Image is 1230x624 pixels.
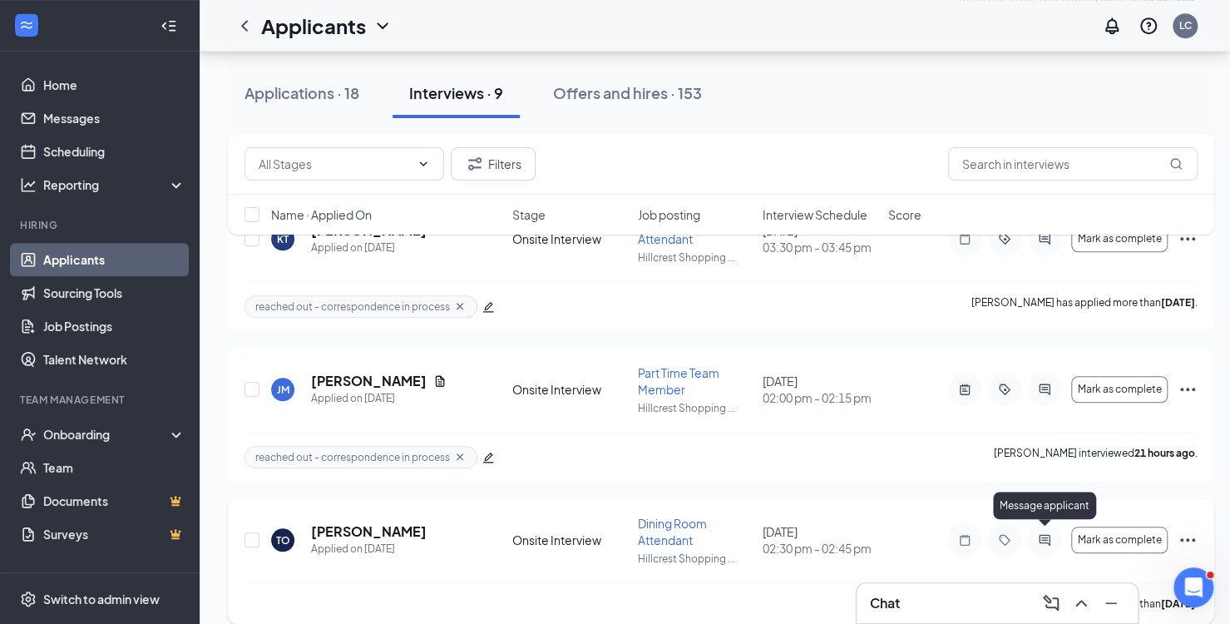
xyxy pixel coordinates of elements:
div: Reporting [43,176,186,193]
span: Interview Schedule [763,206,867,223]
h5: [PERSON_NAME] [311,522,427,541]
svg: Notifications [1102,16,1122,36]
span: Job posting [637,206,699,223]
button: ChevronUp [1068,590,1094,617]
svg: ChevronUp [1071,593,1091,613]
svg: ActiveChat [1035,533,1055,547]
div: Interviews · 9 [409,82,503,103]
p: [PERSON_NAME] has applied more than . [971,295,1198,318]
svg: ChevronDown [417,157,430,171]
span: Mark as complete [1078,534,1162,546]
svg: QuestionInfo [1139,16,1158,36]
svg: Cross [453,450,467,463]
svg: Ellipses [1178,530,1198,550]
svg: ActiveChat [1035,383,1055,396]
p: [PERSON_NAME] interviewed . [994,446,1198,468]
a: Applicants [43,243,185,276]
span: 02:30 pm - 02:45 pm [763,540,878,557]
a: Team [43,451,185,484]
h3: Chat [870,594,900,612]
svg: Minimize [1101,593,1121,613]
iframe: Intercom live chat [1173,567,1213,607]
a: SurveysCrown [43,518,185,551]
button: Mark as complete [1071,376,1168,403]
svg: Settings [20,591,37,607]
svg: MagnifyingGlass [1169,157,1183,171]
p: Hillcrest Shopping ... [637,401,753,415]
span: Part Time Team Member [637,365,719,397]
a: Scheduling [43,135,185,168]
span: Score [888,206,921,223]
div: Applied on [DATE] [311,390,447,407]
a: Sourcing Tools [43,276,185,310]
div: Message applicant [993,492,1096,519]
div: Onsite Interview [512,381,628,398]
button: Minimize [1098,590,1124,617]
input: All Stages [259,155,410,173]
div: [DATE] [763,373,878,406]
svg: Filter [465,154,485,174]
a: Messages [43,102,185,135]
p: Hillcrest Shopping ... [637,552,753,566]
svg: ChevronLeft [235,16,254,36]
svg: Collapse [161,17,177,34]
a: DocumentsCrown [43,484,185,518]
b: [DATE] [1161,296,1195,309]
button: Filter Filters [451,147,536,181]
div: Switch to admin view [43,591,160,607]
button: Mark as complete [1071,527,1168,553]
a: Talent Network [43,343,185,376]
a: Job Postings [43,310,185,343]
a: Home [43,68,185,102]
svg: Ellipses [1178,379,1198,399]
h1: Applicants [261,12,366,40]
span: Dining Room Attendant [637,516,706,547]
div: JM [277,383,289,397]
svg: UserCheck [20,426,37,443]
b: 21 hours ago [1134,447,1195,459]
div: LC [1179,18,1192,32]
svg: Document [433,374,447,388]
span: edit [482,301,494,313]
span: reached out - correspondence in process [255,450,450,464]
span: 02:00 pm - 02:15 pm [763,389,878,406]
div: Hiring [20,218,182,232]
svg: Note [955,533,975,547]
svg: Tag [995,533,1015,547]
span: edit [482,452,494,463]
div: Applied on [DATE] [311,541,427,557]
svg: Cross [453,300,467,313]
svg: WorkstreamLogo [18,17,35,33]
span: Mark as complete [1078,384,1162,395]
svg: ComposeMessage [1041,593,1061,613]
div: Applications · 18 [245,82,359,103]
div: Offers and hires · 153 [553,82,702,103]
svg: Analysis [20,176,37,193]
button: ComposeMessage [1038,590,1065,617]
div: Onboarding [43,426,171,443]
span: reached out - correspondence in process [255,300,450,314]
div: Onsite Interview [512,532,628,548]
div: TO [276,533,290,547]
svg: ActiveTag [995,383,1015,396]
svg: ChevronDown [373,16,393,36]
div: [DATE] [763,523,878,557]
div: Team Management [20,393,182,407]
span: Stage [512,206,546,223]
svg: ActiveNote [955,383,975,396]
input: Search in interviews [948,147,1198,181]
b: [DATE] [1161,597,1195,610]
h5: [PERSON_NAME] [311,372,427,390]
span: Name · Applied On [271,206,372,223]
p: Hillcrest Shopping ... [637,250,753,265]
